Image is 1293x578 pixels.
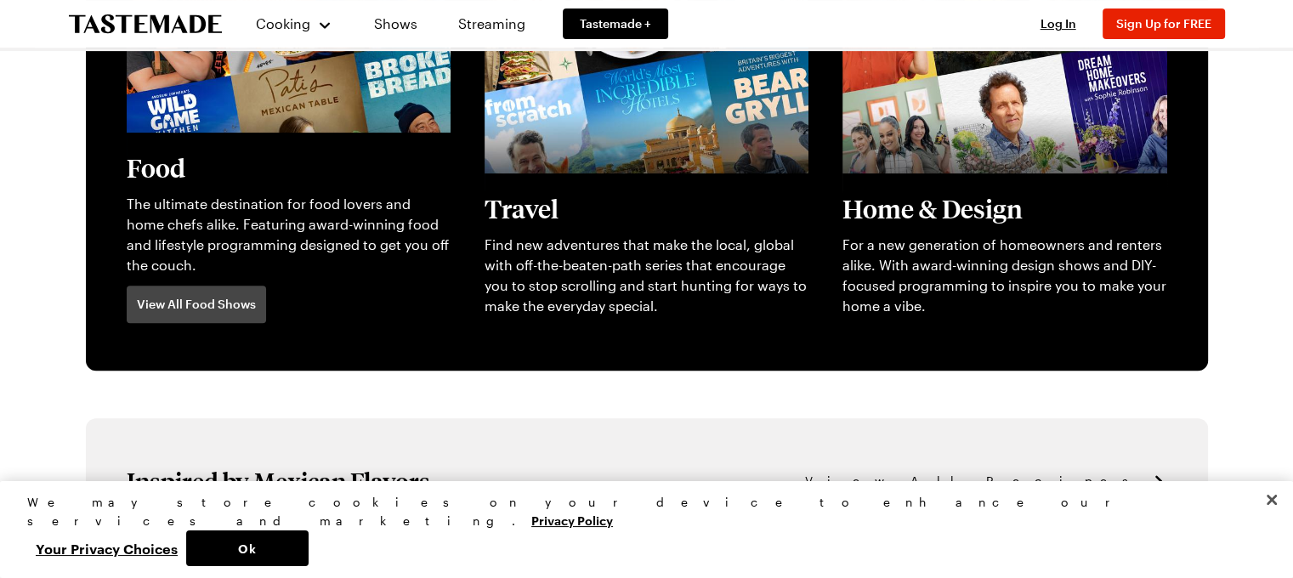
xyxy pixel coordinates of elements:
[27,530,186,566] button: Your Privacy Choices
[27,493,1251,566] div: Privacy
[1116,16,1211,31] span: Sign Up for FREE
[563,8,668,39] a: Tastemade +
[27,493,1251,530] div: We may store cookies on your device to enhance our services and marketing.
[256,15,310,31] span: Cooking
[805,472,1147,490] span: View All Recipes
[805,472,1167,490] a: View All Recipes
[580,15,651,32] span: Tastemade +
[127,466,430,496] h1: Inspired by Mexican Flavors
[531,512,613,528] a: More information about your privacy, opens in a new tab
[1103,8,1225,39] button: Sign Up for FREE
[1253,481,1290,518] button: Close
[1041,16,1076,31] span: Log In
[186,530,309,566] button: Ok
[256,3,333,44] button: Cooking
[1024,15,1092,32] button: Log In
[69,14,222,34] a: To Tastemade Home Page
